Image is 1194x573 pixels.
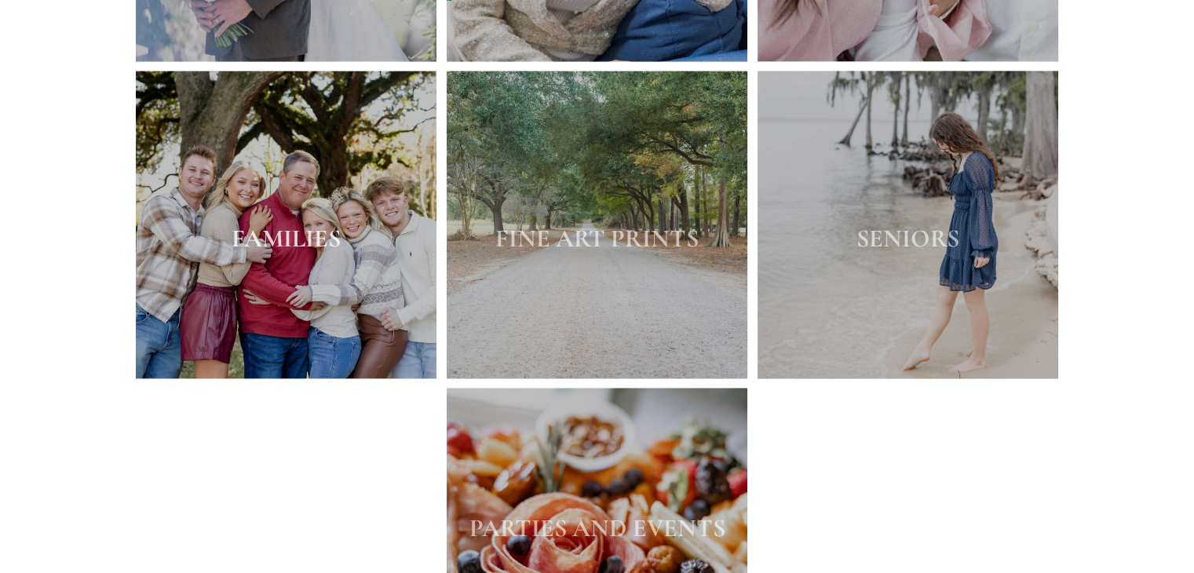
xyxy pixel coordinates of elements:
img: alley of trees with gravel [447,71,748,378]
img: FAMILY photo [136,71,437,378]
img: high school girl dipping toes in water [758,71,1059,378]
a: PARTIES AND EVENTS [469,512,725,542]
a: FAMILIES [232,223,341,254]
a: FINE ART PRINTS [495,223,699,254]
a: SENIORS [856,223,959,254]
